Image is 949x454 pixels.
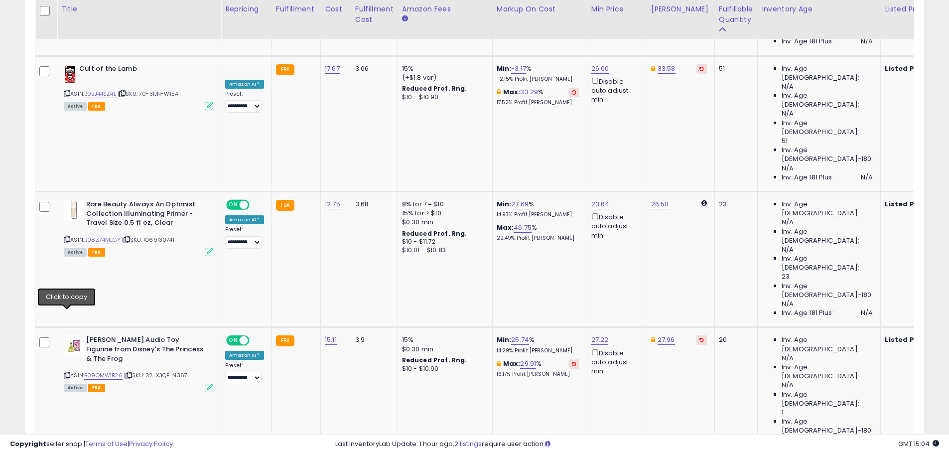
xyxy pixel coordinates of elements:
b: Min: [497,64,512,73]
b: Min: [497,335,512,344]
small: FBA [276,200,294,211]
div: Disable auto adjust min [591,76,639,105]
span: 51 [782,137,788,146]
div: Amazon Fees [402,4,488,14]
div: % [497,200,579,218]
a: B08Z74MLGY [84,236,121,244]
div: Inventory Age [762,4,876,14]
div: Disable auto adjust min [591,211,639,240]
p: 22.49% Profit [PERSON_NAME] [497,235,579,242]
i: Revert to store-level Max Markup [572,90,576,95]
span: Inv. Age [DEMOGRAPHIC_DATA]: [782,390,873,408]
div: Preset: [225,362,264,385]
img: 41Wbmun2+xL._SL40_.jpg [64,64,77,84]
b: [PERSON_NAME] Audio Toy Figurine from Disney's The Princess & The Frog [86,335,207,366]
a: 17.67 [325,64,340,74]
b: Rare Beauty Always An Optimist Collection Illuminating Primer - Travel Size 0.5 fl oz, Clear [86,200,207,230]
span: N/A [782,381,794,390]
b: Listed Price: [885,335,930,344]
span: Inv. Age 181 Plus: [782,37,834,46]
div: Min Price [591,4,643,14]
span: ON [227,201,240,209]
b: Listed Price: [885,199,930,209]
span: Inv. Age [DEMOGRAPHIC_DATA]-180: [782,146,873,163]
p: 17.52% Profit [PERSON_NAME] [497,99,579,106]
span: Inv. Age [DEMOGRAPHIC_DATA]-180: [782,282,873,300]
span: Inv. Age [DEMOGRAPHIC_DATA]: [782,200,873,218]
span: N/A [861,308,873,317]
a: 27.22 [591,335,609,345]
div: Fulfillment Cost [355,4,394,25]
small: FBA [276,335,294,346]
span: N/A [782,82,794,91]
div: $0.30 min [402,218,485,227]
span: N/A [782,300,794,308]
div: $10 - $11.72 [402,238,485,246]
span: | SKU: 70-31JN-W15A [118,90,178,98]
div: Amazon AI * [225,351,264,360]
div: % [497,64,579,83]
b: Cult of the Lamb [79,64,200,76]
a: 26.00 [591,64,609,74]
div: 51 [719,64,750,73]
span: FBA [88,384,105,392]
div: $10 - $10.90 [402,93,485,102]
div: 15% [402,335,485,344]
a: Terms of Use [85,439,128,449]
div: Markup on Cost [497,4,583,14]
span: | SKU: 1069130741 [122,236,174,244]
div: Fulfillment [276,4,316,14]
a: Privacy Policy [129,439,173,449]
span: FBA [88,248,105,257]
div: ASIN: [64,335,213,391]
p: -2.15% Profit [PERSON_NAME] [497,76,579,83]
a: 33.29 [520,87,538,97]
p: 16.17% Profit [PERSON_NAME] [497,371,579,378]
span: Inv. Age [DEMOGRAPHIC_DATA]: [782,363,873,381]
div: 15% [402,64,485,73]
a: -3.17 [511,64,526,74]
a: 26.50 [651,199,669,209]
span: 1 [782,408,784,417]
span: N/A [782,218,794,227]
a: 27.69 [511,199,529,209]
a: B0BJ44SZ4L [84,90,116,98]
a: 2 listings [454,439,482,449]
small: FBA [276,64,294,75]
span: Inv. Age [DEMOGRAPHIC_DATA]: [782,335,873,353]
div: ASIN: [64,200,213,255]
div: [PERSON_NAME] [651,4,710,14]
div: Amazon AI * [225,215,264,224]
a: 46.75 [514,223,532,233]
b: Reduced Prof. Rng. [402,356,467,364]
div: Title [61,4,217,14]
i: This overrides the store level max markup for this listing [497,89,501,95]
strong: Copyright [10,439,46,449]
span: N/A [861,173,873,182]
img: 41H6B0MCRIL._SL40_.jpg [64,335,84,355]
span: All listings currently available for purchase on Amazon [64,384,87,392]
b: Reduced Prof. Rng. [402,229,467,238]
div: 3.9 [355,335,390,344]
span: | SKU: 32-X3QP-N367 [124,371,187,379]
b: Min: [497,199,512,209]
div: Fulfillable Quantity [719,4,753,25]
span: Inv. Age [DEMOGRAPHIC_DATA]: [782,64,873,82]
b: Listed Price: [885,64,930,73]
span: Inv. Age 181 Plus: [782,308,834,317]
div: Last InventoryLab Update: 1 hour ago, require user action. [335,440,939,449]
div: Repricing [225,4,268,14]
a: B09QMW1B26 [84,371,123,380]
small: Amazon Fees. [402,14,408,23]
a: 25.74 [511,335,529,345]
span: OFF [248,201,264,209]
div: 20 [719,335,750,344]
div: 3.68 [355,200,390,209]
p: 14.29% Profit [PERSON_NAME] [497,347,579,354]
b: Max: [503,87,521,97]
div: % [497,88,579,106]
div: ASIN: [64,64,213,110]
a: 12.75 [325,199,340,209]
div: 15% for > $10 [402,209,485,218]
span: ON [227,336,240,345]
